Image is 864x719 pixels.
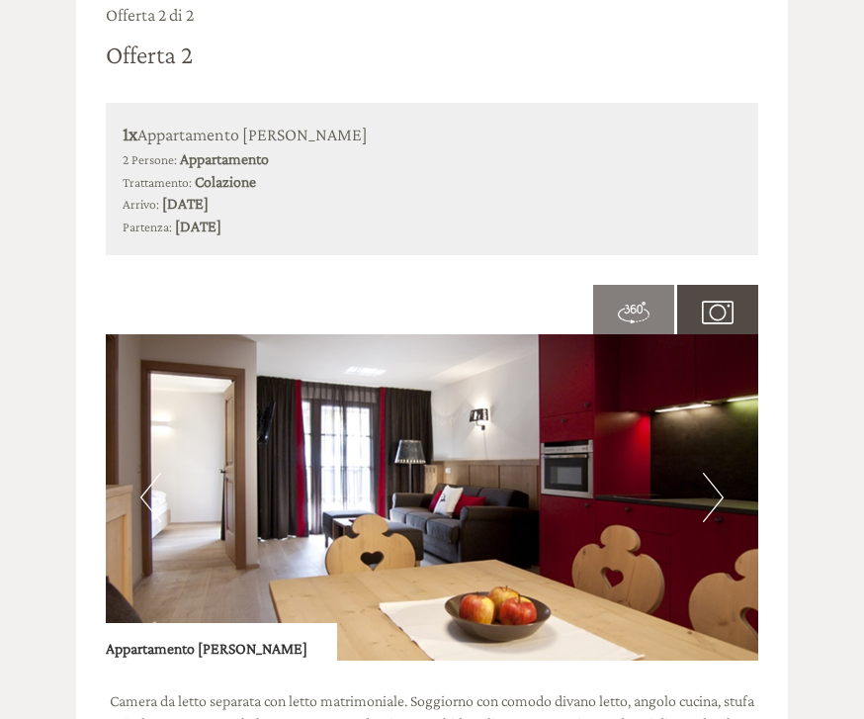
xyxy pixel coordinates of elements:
[175,219,221,235] b: [DATE]
[162,196,209,213] b: [DATE]
[123,121,741,149] div: Appartamento [PERSON_NAME]
[15,53,273,114] div: Buon giorno, come possiamo aiutarla?
[30,57,263,73] div: Zin Senfter Residence
[180,151,269,168] b: Appartamento
[106,335,758,662] img: image
[123,153,177,168] small: 2 Persone:
[703,474,724,523] button: Next
[702,298,734,329] img: camera.svg
[195,174,256,191] b: Colazione
[123,198,159,213] small: Arrivo:
[30,96,263,110] small: 23:07
[106,624,337,662] div: Appartamento [PERSON_NAME]
[106,38,193,74] div: Offerta 2
[123,176,192,191] small: Trattamento:
[140,474,161,523] button: Previous
[123,221,172,235] small: Partenza:
[123,124,137,145] b: 1x
[543,512,653,556] button: Invia
[618,298,649,329] img: 360-grad.svg
[106,6,194,26] span: Offerta 2 di 2
[273,15,380,48] div: mercoledì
